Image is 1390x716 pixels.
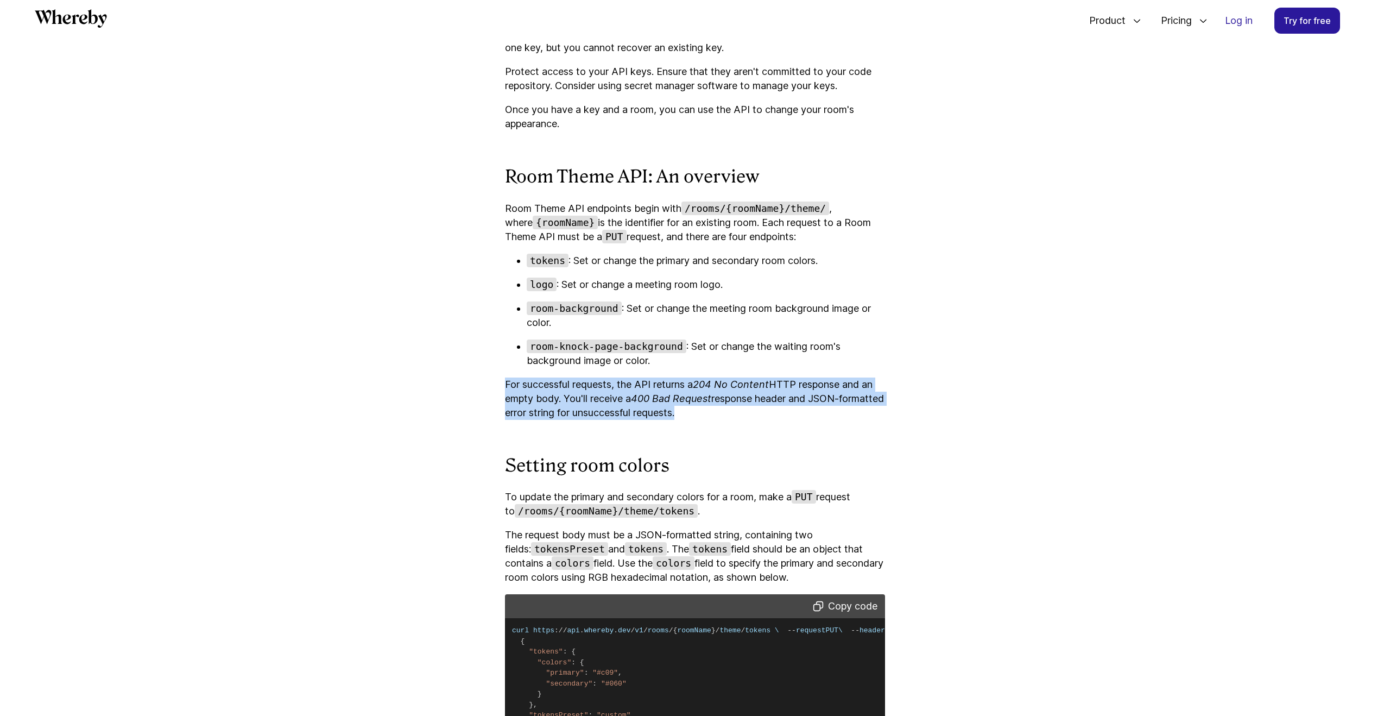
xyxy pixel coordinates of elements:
[745,626,779,635] span: tokens \
[1078,3,1128,39] span: Product
[505,65,885,93] p: Protect access to your API keys. Ensure that they aren't committed to your code repository. Consi...
[838,626,843,635] span: \
[505,378,885,420] p: For successful requests, the API returns a HTTP response and an empty body. You'll receive a resp...
[716,626,720,635] span: /
[554,626,559,635] span: :
[860,626,885,635] span: header
[35,9,107,32] a: Whereby
[625,542,667,556] code: tokens
[885,626,1054,635] span: "Authorization: Bearer $WHEREBY_API_KEY"
[631,393,711,404] i: 400 Bad Request
[796,626,826,635] span: request
[681,202,829,215] code: /rooms/{roomName}/theme/
[580,658,584,667] span: {
[787,626,796,635] span: --
[531,542,608,556] code: tokensPreset
[552,556,593,570] code: colors
[527,302,885,330] p: : Set or change the meeting room background image or color.
[648,626,669,635] span: rooms
[505,166,760,187] strong: Room Theme API: An overview
[505,490,885,518] p: To update the primary and secondary colors for a room, make a request to .
[826,626,838,635] span: PUT
[1150,3,1195,39] span: Pricing
[689,542,731,556] code: tokens
[505,202,885,244] p: Room Theme API endpoints begin with , where is the identifier for an existing room. Each request ...
[1216,8,1261,33] a: Log in
[546,680,592,688] span: "secondary"
[505,528,885,585] p: The request body must be a JSON-formatted string, containing two fields: and . The field should b...
[602,230,627,243] code: PUT
[792,490,816,504] code: PUT
[527,278,885,292] p: : Set or change a meeting room logo.
[669,626,673,635] span: /
[618,626,630,635] span: dev
[527,254,568,267] code: tokens
[527,278,557,291] code: logo
[505,27,885,55] p: Keep in mind that API keys are only displayed once. You can generate more than one key, but you c...
[711,626,716,635] span: }
[538,690,542,698] span: }
[529,701,533,709] span: }
[580,626,584,635] span: .
[592,669,618,677] span: "#c09"
[527,340,686,353] code: room-knock-page-background
[584,669,589,677] span: :
[527,340,885,368] p: : Set or change the waiting room's background image or color.
[653,556,694,570] code: colors
[677,626,711,635] span: roomName
[546,669,584,677] span: "primary"
[601,680,627,688] span: "#060"
[719,626,741,635] span: theme
[538,658,571,667] span: "colors"
[563,626,567,635] span: /
[631,626,635,635] span: /
[592,680,597,688] span: :
[567,626,579,635] span: api
[741,626,745,635] span: /
[614,626,618,635] span: .
[505,103,885,131] p: Once you have a key and a room, you can use the API to change your room's appearance.
[512,626,554,635] span: curl https
[533,701,538,709] span: ,
[505,455,669,476] strong: Setting room colors
[851,626,860,635] span: --
[559,626,563,635] span: /
[571,658,576,667] span: :
[521,637,525,645] span: {
[673,626,678,635] span: {
[643,626,648,635] span: /
[515,504,698,518] code: /rooms/{roomName}/theme/tokens
[810,599,881,614] button: Copy code
[533,216,598,229] code: {roomName}
[563,648,567,656] span: :
[35,9,107,28] svg: Whereby
[584,626,614,635] span: whereby
[1274,8,1340,34] a: Try for free
[529,648,563,656] span: "tokens"
[693,379,769,390] i: 204 No Content
[527,254,885,268] p: : Set or change the primary and secondary room colors.
[527,302,622,315] code: room-background
[571,648,576,656] span: {
[618,669,622,677] span: ,
[635,626,643,635] span: v1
